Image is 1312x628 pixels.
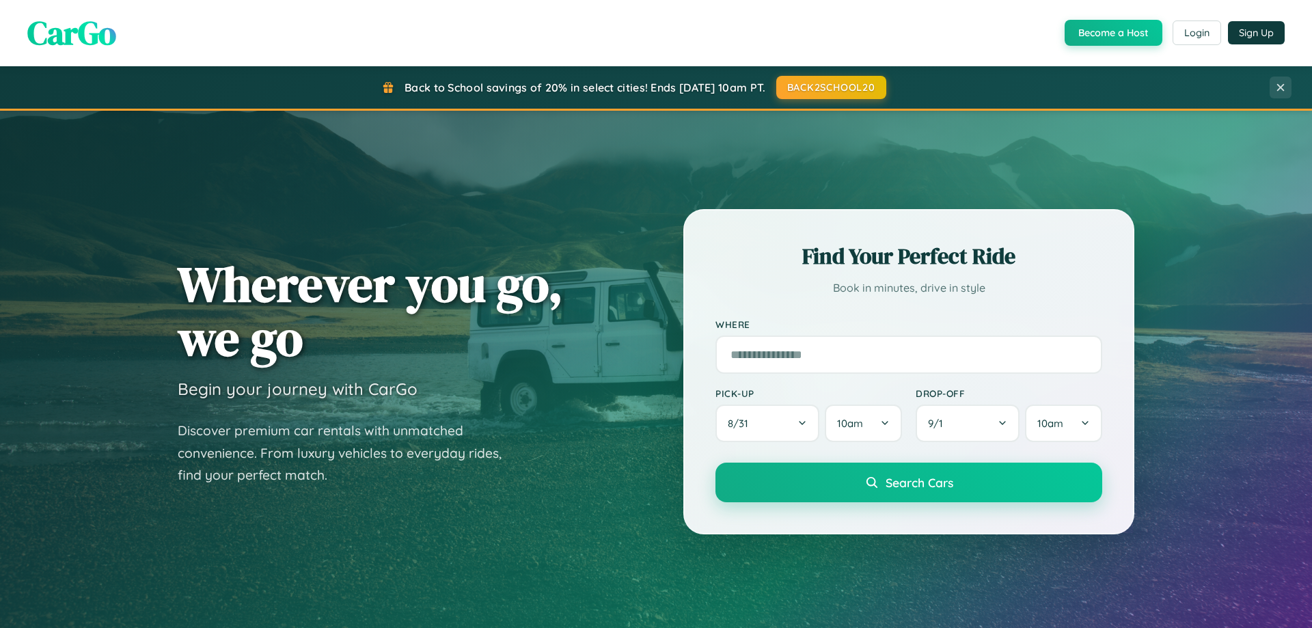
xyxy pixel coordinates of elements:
label: Pick-up [715,387,902,399]
span: Back to School savings of 20% in select cities! Ends [DATE] 10am PT. [405,81,765,94]
label: Where [715,318,1102,330]
p: Book in minutes, drive in style [715,278,1102,298]
h1: Wherever you go, we go [178,257,563,365]
button: Search Cars [715,463,1102,502]
button: Become a Host [1065,20,1162,46]
button: 10am [825,405,902,442]
button: 8/31 [715,405,819,442]
span: 10am [1037,417,1063,430]
span: 9 / 1 [928,417,950,430]
label: Drop-off [916,387,1102,399]
span: CarGo [27,10,116,55]
span: Search Cars [886,475,953,490]
span: 10am [837,417,863,430]
p: Discover premium car rentals with unmatched convenience. From luxury vehicles to everyday rides, ... [178,420,519,487]
h3: Begin your journey with CarGo [178,379,418,399]
button: Sign Up [1228,21,1285,44]
span: 8 / 31 [728,417,755,430]
h2: Find Your Perfect Ride [715,241,1102,271]
button: 9/1 [916,405,1020,442]
button: 10am [1025,405,1102,442]
button: Login [1173,21,1221,45]
button: BACK2SCHOOL20 [776,76,886,99]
